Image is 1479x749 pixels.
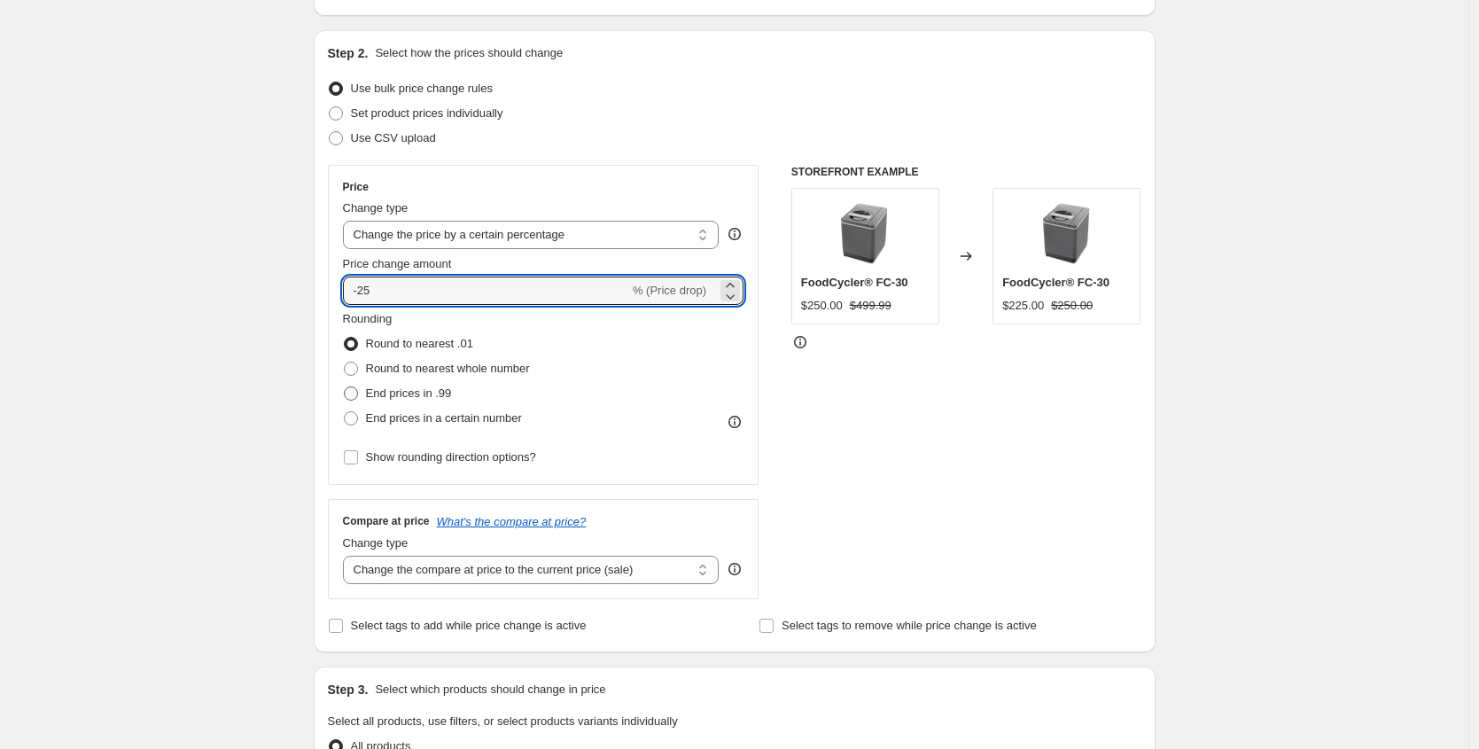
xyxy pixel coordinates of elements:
span: % (Price drop) [633,284,706,297]
span: Round to nearest whole number [366,362,530,375]
span: FoodCycler® FC-30 [801,276,908,289]
div: $250.00 [801,297,843,315]
div: $225.00 [1002,297,1044,315]
span: Rounding [343,312,393,325]
img: FC_-_50_80x.png [1031,198,1102,269]
strike: $250.00 [1051,297,1093,315]
h6: STOREFRONT EXAMPLE [791,165,1141,179]
span: Price change amount [343,257,452,270]
strike: $499.99 [850,297,891,315]
span: Select tags to remove while price change is active [782,619,1037,632]
div: help [726,560,743,578]
h3: Price [343,180,369,194]
span: Use CSV upload [351,131,436,144]
h3: Compare at price [343,514,430,528]
span: Select all products, use filters, or select products variants individually [328,714,678,728]
h2: Step 2. [328,44,369,62]
input: -15 [343,277,629,305]
span: Change type [343,201,409,215]
span: End prices in a certain number [366,411,522,425]
p: Select which products should change in price [375,681,605,698]
span: Use bulk price change rules [351,82,493,95]
span: Set product prices individually [351,106,503,120]
span: FoodCycler® FC-30 [1002,276,1109,289]
span: End prices in .99 [366,386,452,400]
span: Select tags to add while price change is active [351,619,587,632]
span: Round to nearest .01 [366,337,473,350]
h2: Step 3. [328,681,369,698]
span: Show rounding direction options? [366,450,536,464]
p: Select how the prices should change [375,44,563,62]
img: FC_-_50_80x.png [829,198,900,269]
span: Change type [343,536,409,550]
button: What's the compare at price? [437,515,587,528]
div: help [726,225,743,243]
